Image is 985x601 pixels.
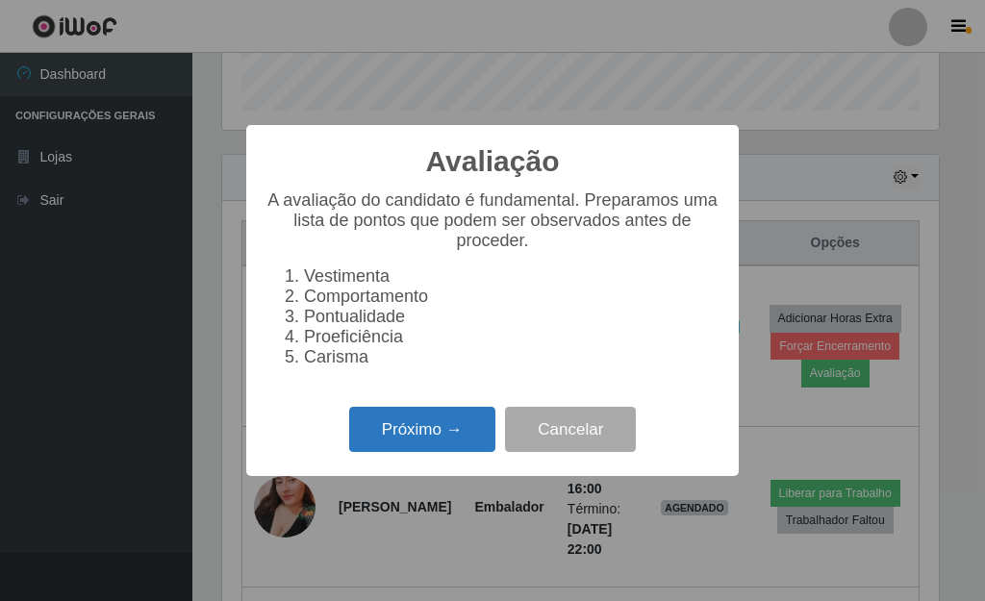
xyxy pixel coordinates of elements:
[265,190,720,251] p: A avaliação do candidato é fundamental. Preparamos uma lista de pontos que podem ser observados a...
[304,327,720,347] li: Proeficiência
[304,347,720,367] li: Carisma
[304,266,720,287] li: Vestimenta
[426,144,560,179] h2: Avaliação
[304,307,720,327] li: Pontualidade
[304,287,720,307] li: Comportamento
[505,407,636,452] button: Cancelar
[349,407,495,452] button: Próximo →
